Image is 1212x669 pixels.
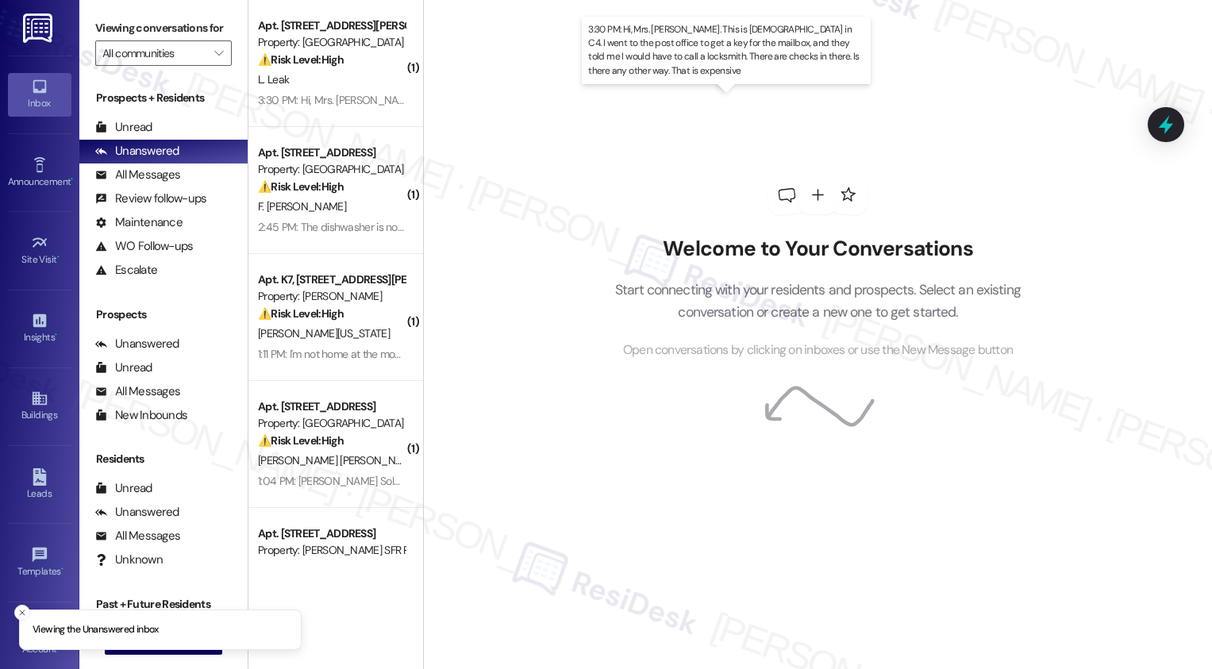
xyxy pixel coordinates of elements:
div: Residents [79,451,248,467]
div: 1:11 PM: I'm not home at the moment but I will wen I get off its coming up at the ends and the wa... [258,347,1208,361]
i:  [214,47,223,60]
span: • [61,563,63,575]
div: Apt. K7, [STREET_ADDRESS][PERSON_NAME] [258,271,405,288]
p: Start connecting with your residents and prospects. Select an existing conversation or create a n... [591,279,1045,324]
div: Unread [95,359,152,376]
a: Inbox [8,73,71,116]
div: Apt. [STREET_ADDRESS] [258,525,405,542]
strong: ⚠️ Risk Level: High [258,179,344,194]
div: Prospects + Residents [79,90,248,106]
div: Property: [PERSON_NAME] SFR Portfolio [258,542,405,559]
div: Unread [95,119,152,136]
div: Prospects [79,306,248,323]
div: All Messages [95,167,180,183]
div: Unanswered [95,336,179,352]
div: All Messages [95,383,180,400]
div: Apt. [STREET_ADDRESS] [258,144,405,161]
a: Templates • [8,541,71,584]
div: Unknown [95,552,163,568]
span: • [55,329,57,340]
img: ResiDesk Logo [23,13,56,43]
input: All communities [102,40,206,66]
button: Close toast [14,605,30,621]
div: New Inbounds [95,407,187,424]
p: Viewing the Unanswered inbox [33,623,159,637]
a: Site Visit • [8,229,71,272]
div: WO Follow-ups [95,238,193,255]
div: Past + Future Residents [79,596,248,613]
a: Account [8,619,71,662]
strong: ⚠️ Risk Level: High [258,433,344,448]
span: • [57,252,60,263]
div: Property: [GEOGRAPHIC_DATA] [258,161,405,178]
div: Unread [95,480,152,497]
div: Escalate [95,262,157,279]
a: Leads [8,463,71,506]
span: [PERSON_NAME] [PERSON_NAME] [258,453,419,467]
h2: Welcome to Your Conversations [591,236,1045,262]
div: 1:04 PM: [PERSON_NAME] Solo se ha completado 2 de los 3 problemas que se solicita, el sink contin... [258,474,1015,488]
strong: ⚠️ Risk Level: High [258,306,344,321]
span: [PERSON_NAME][US_STATE] [258,326,390,340]
div: Unanswered [95,143,179,160]
span: Open conversations by clicking on inboxes or use the New Message button [623,340,1013,360]
label: Viewing conversations for [95,16,232,40]
div: Apt. [STREET_ADDRESS] [258,398,405,415]
div: Unanswered [95,504,179,521]
div: Property: [PERSON_NAME] [258,288,405,305]
span: L. Leak [258,72,289,87]
span: • [71,174,73,185]
div: Property: [GEOGRAPHIC_DATA] [258,34,405,51]
a: Insights • [8,307,71,350]
a: Buildings [8,385,71,428]
div: Apt. [STREET_ADDRESS][PERSON_NAME] [258,17,405,34]
div: Maintenance [95,214,183,231]
strong: ⚠️ Risk Level: High [258,52,344,67]
div: All Messages [95,528,180,544]
span: F. [PERSON_NAME] [258,199,346,213]
p: 3:30 PM: Hi, Mrs. [PERSON_NAME]. This is [DEMOGRAPHIC_DATA] in C4. I went to the post office to g... [588,23,864,78]
div: Property: [GEOGRAPHIC_DATA] [258,415,405,432]
div: Review follow-ups [95,190,206,207]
